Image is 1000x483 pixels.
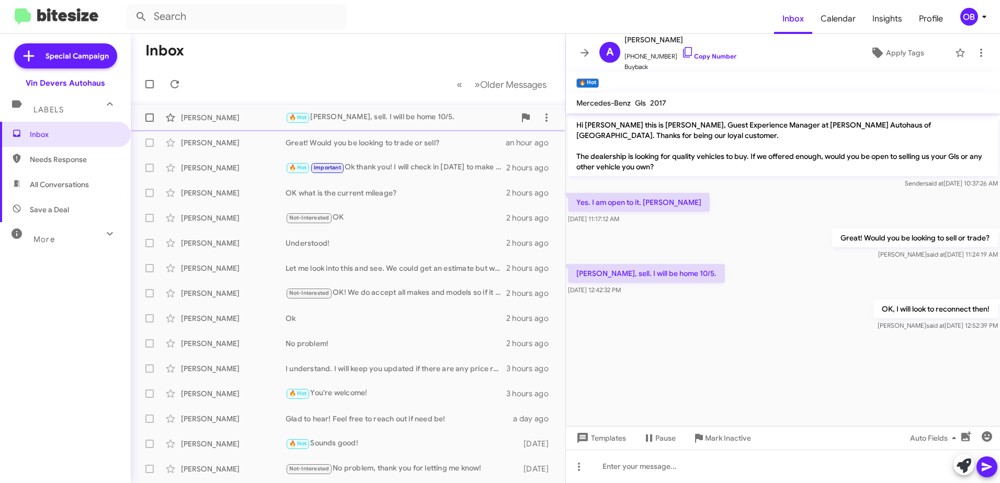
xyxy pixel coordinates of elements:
[878,250,998,258] span: [PERSON_NAME] [DATE] 11:24:19 AM
[181,238,286,248] div: [PERSON_NAME]
[286,338,506,349] div: No problem!
[289,214,329,221] span: Not-Interested
[33,235,55,244] span: More
[568,116,998,176] p: Hi [PERSON_NAME] this is [PERSON_NAME], Guest Experience Manager at [PERSON_NAME] Autohaus of [GE...
[286,111,515,123] div: [PERSON_NAME], sell. I will be home 10/5.
[568,286,621,294] span: [DATE] 12:42:32 PM
[181,213,286,223] div: [PERSON_NAME]
[576,78,599,88] small: 🔥 Hot
[886,43,924,62] span: Apply Tags
[635,98,646,108] span: Gls
[451,74,553,95] nav: Page navigation example
[960,8,978,26] div: OB
[878,321,998,329] span: [PERSON_NAME] [DATE] 12:52:39 PM
[181,137,286,148] div: [PERSON_NAME]
[181,163,286,173] div: [PERSON_NAME]
[181,464,286,474] div: [PERSON_NAME]
[289,164,307,171] span: 🔥 Hot
[181,188,286,198] div: [PERSON_NAME]
[506,338,557,349] div: 2 hours ago
[506,363,557,374] div: 3 hours ago
[181,439,286,449] div: [PERSON_NAME]
[468,74,553,95] button: Next
[519,464,557,474] div: [DATE]
[181,338,286,349] div: [PERSON_NAME]
[181,288,286,298] div: [PERSON_NAME]
[905,179,998,187] span: Sender [DATE] 10:37:26 AM
[606,44,613,61] span: A
[30,179,89,190] span: All Conversations
[450,74,469,95] button: Previous
[926,321,945,329] span: said at
[506,137,557,148] div: an hour ago
[474,78,480,91] span: »
[30,204,69,215] span: Save a Deal
[286,287,506,299] div: OK! We do accept all makes and models so if it something you'd want to explore, let me know!
[634,429,684,447] button: Pause
[26,78,105,88] div: Vin Devers Autohaus
[314,164,341,171] span: Important
[650,98,666,108] span: 2017
[519,439,557,449] div: [DATE]
[576,98,631,108] span: Mercedes-Benz
[705,429,751,447] span: Mark Inactive
[774,4,812,34] a: Inbox
[181,112,286,123] div: [PERSON_NAME]
[574,429,626,447] span: Templates
[286,438,519,450] div: Sounds good!
[286,263,506,273] div: Let me look into this and see. We could get an estimate but would need to see it in person for a ...
[910,429,960,447] span: Auto Fields
[46,51,109,61] span: Special Campaign
[844,43,950,62] button: Apply Tags
[33,105,64,114] span: Labels
[289,390,307,397] span: 🔥 Hot
[655,429,676,447] span: Pause
[286,363,506,374] div: I understand. I will keep you updated if there are any price reductions.
[289,465,329,472] span: Not-Interested
[30,154,119,165] span: Needs Response
[864,4,911,34] a: Insights
[684,429,759,447] button: Mark Inactive
[927,250,945,258] span: said at
[873,300,998,318] p: OK, I will look to reconnect then!
[911,4,951,34] a: Profile
[566,429,634,447] button: Templates
[181,313,286,324] div: [PERSON_NAME]
[286,463,519,475] div: No problem, thank you for letting me know!
[181,388,286,399] div: [PERSON_NAME]
[506,388,557,399] div: 3 hours ago
[506,288,557,298] div: 2 hours ago
[181,413,286,424] div: [PERSON_NAME]
[286,188,506,198] div: OK what is the current mileage?
[568,215,619,223] span: [DATE] 11:17:12 AM
[812,4,864,34] a: Calendar
[925,179,944,187] span: said at
[902,429,969,447] button: Auto Fields
[624,46,736,62] span: [PHONE_NUMBER]
[506,213,557,223] div: 2 hours ago
[145,42,184,59] h1: Inbox
[286,313,506,324] div: Ok
[681,52,736,60] a: Copy Number
[286,238,506,248] div: Understood!
[181,263,286,273] div: [PERSON_NAME]
[624,62,736,72] span: Buyback
[506,313,557,324] div: 2 hours ago
[286,212,506,224] div: OK
[568,193,710,212] p: Yes. I am open to it. [PERSON_NAME]
[480,79,547,90] span: Older Messages
[127,4,346,29] input: Search
[506,163,557,173] div: 2 hours ago
[624,33,736,46] span: [PERSON_NAME]
[568,264,725,283] p: [PERSON_NAME], sell. I will be home 10/5.
[289,114,307,121] span: 🔥 Hot
[286,162,506,174] div: Ok thank you! I will check in [DATE] to make sure that still works for you.
[506,263,557,273] div: 2 hours ago
[286,137,506,148] div: Great! Would you be looking to trade or sell?
[286,387,506,399] div: You're welcome!
[457,78,462,91] span: «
